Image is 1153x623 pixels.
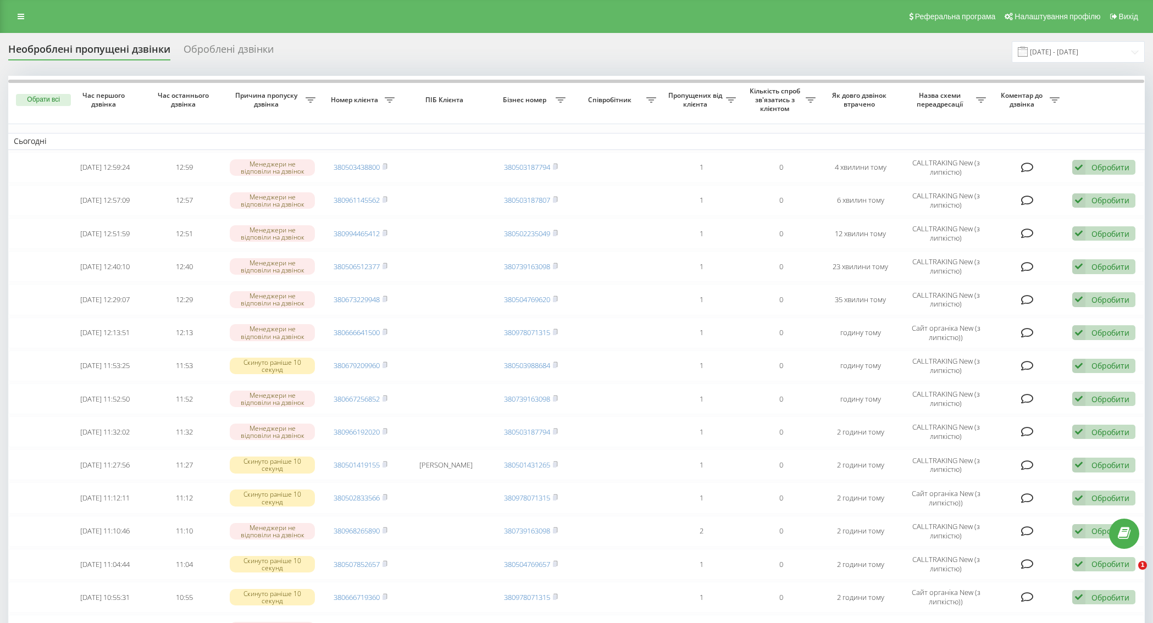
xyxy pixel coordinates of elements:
[741,582,821,613] td: 0
[145,218,224,249] td: 12:51
[576,96,646,104] span: Співробітник
[504,592,550,602] a: 380978071315
[230,523,315,539] div: Менеджери не відповіли на дзвінок
[662,449,741,480] td: 1
[1091,493,1129,503] div: Обробити
[821,516,901,547] td: 2 години тому
[145,383,224,414] td: 11:52
[65,416,145,447] td: [DATE] 11:32:02
[1091,427,1129,437] div: Обробити
[1015,12,1100,21] span: Налаштування профілю
[1091,294,1129,305] div: Обробити
[65,152,145,183] td: [DATE] 12:59:24
[741,284,821,315] td: 0
[153,91,215,108] span: Час останнього дзвінка
[65,449,145,480] td: [DATE] 11:27:56
[504,327,550,337] a: 380978071315
[334,262,380,271] a: 380506512377
[145,482,224,513] td: 11:12
[230,192,315,209] div: Менеджери не відповіли на дзвінок
[230,159,315,176] div: Менеджери не відповіли на дзвінок
[741,549,821,580] td: 0
[906,91,975,108] span: Назва схеми переадресації
[662,284,741,315] td: 1
[900,351,991,381] td: CALLTRAKING New (з липкістю)
[900,383,991,414] td: CALLTRAKING New (з липкістю)
[230,324,315,341] div: Менеджери не відповіли на дзвінок
[662,318,741,348] td: 1
[900,449,991,480] td: CALLTRAKING New (з липкістю)
[821,284,901,315] td: 35 хвилин тому
[65,482,145,513] td: [DATE] 11:12:11
[821,185,901,216] td: 6 хвилин тому
[662,582,741,613] td: 1
[741,383,821,414] td: 0
[662,516,741,547] td: 2
[184,43,274,60] div: Оброблені дзвінки
[230,291,315,308] div: Менеджери не відповіли на дзвінок
[741,516,821,547] td: 0
[747,87,806,113] span: Кількість спроб зв'язатись з клієнтом
[230,91,306,108] span: Причина пропуску дзвінка
[145,152,224,183] td: 12:59
[145,416,224,447] td: 11:32
[915,12,996,21] span: Реферальна програма
[667,91,726,108] span: Пропущених від клієнта
[821,351,901,381] td: годину тому
[1138,561,1147,570] span: 1
[497,96,556,104] span: Бізнес номер
[900,152,991,183] td: CALLTRAKING New (з липкістю)
[741,482,821,513] td: 0
[900,251,991,282] td: CALLTRAKING New (з липкістю)
[741,218,821,249] td: 0
[504,195,550,205] a: 380503187807
[900,218,991,249] td: CALLTRAKING New (з липкістю)
[334,327,380,337] a: 380666641500
[65,251,145,282] td: [DATE] 12:40:10
[145,185,224,216] td: 12:57
[65,582,145,613] td: [DATE] 10:55:31
[400,449,491,480] td: [PERSON_NAME]
[504,294,550,304] a: 380504769620
[65,516,145,547] td: [DATE] 11:10:46
[741,152,821,183] td: 0
[334,360,380,370] a: 380679209960
[65,383,145,414] td: [DATE] 11:52:50
[830,91,891,108] span: Як довго дзвінок втрачено
[997,91,1050,108] span: Коментар до дзвінка
[1091,460,1129,470] div: Обробити
[504,162,550,172] a: 380503187794
[230,424,315,440] div: Менеджери не відповіли на дзвінок
[145,516,224,547] td: 11:10
[662,383,741,414] td: 1
[65,284,145,315] td: [DATE] 12:29:07
[662,549,741,580] td: 1
[900,582,991,613] td: Сайт органіка New (з липкістю))
[230,225,315,242] div: Менеджери не відповіли на дзвінок
[334,427,380,437] a: 380966192020
[65,549,145,580] td: [DATE] 11:04:44
[662,218,741,249] td: 1
[334,229,380,238] a: 380994465412
[821,482,901,513] td: 2 години тому
[741,449,821,480] td: 0
[145,251,224,282] td: 12:40
[662,152,741,183] td: 1
[741,318,821,348] td: 0
[504,262,550,271] a: 380739163098
[1091,162,1129,173] div: Обробити
[230,258,315,275] div: Менеджери не відповіли на дзвінок
[1091,262,1129,272] div: Обробити
[230,358,315,374] div: Скинуто раніше 10 секунд
[504,394,550,404] a: 380739163098
[65,218,145,249] td: [DATE] 12:51:59
[65,185,145,216] td: [DATE] 12:57:09
[8,43,170,60] div: Необроблені пропущені дзвінки
[741,351,821,381] td: 0
[504,427,550,437] a: 380503187794
[900,549,991,580] td: CALLTRAKING New (з липкістю)
[230,489,315,506] div: Скинуто раніше 10 секунд
[900,318,991,348] td: Сайт органіка New (з липкістю))
[504,360,550,370] a: 380503988684
[145,284,224,315] td: 12:29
